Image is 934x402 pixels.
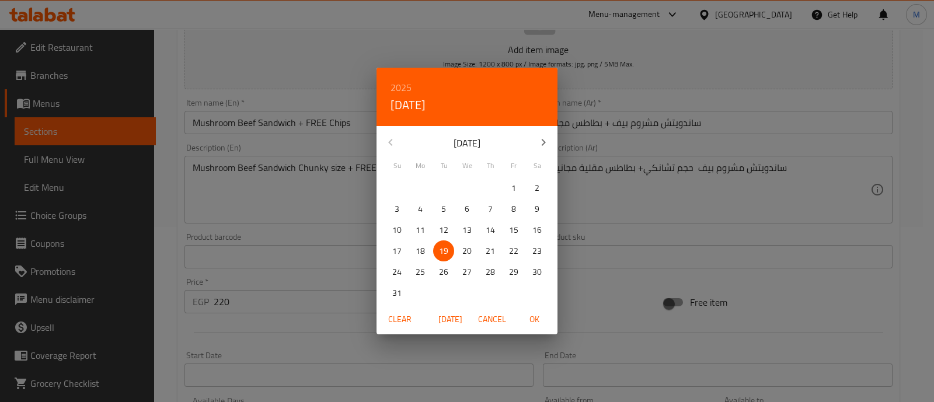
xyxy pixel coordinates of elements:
button: 2 [527,177,548,198]
p: 7 [488,202,493,216]
p: 11 [416,223,425,237]
button: 25 [410,261,431,282]
span: Cancel [478,312,506,327]
p: 24 [392,265,402,279]
p: 20 [462,244,472,258]
button: 2025 [391,79,412,96]
p: 31 [392,286,402,300]
p: 27 [462,265,472,279]
button: 14 [480,219,501,240]
button: 24 [386,261,407,282]
p: 15 [509,223,518,237]
p: 25 [416,265,425,279]
button: 4 [410,198,431,219]
p: 30 [532,265,542,279]
p: 2 [535,181,539,195]
p: 12 [439,223,448,237]
button: 9 [527,198,548,219]
button: OK [515,309,553,330]
button: 26 [433,261,454,282]
span: [DATE] [436,312,464,327]
p: 21 [486,244,495,258]
button: 15 [503,219,524,240]
span: Su [386,160,407,171]
p: [DATE] [405,136,529,150]
button: 30 [527,261,548,282]
button: 5 [433,198,454,219]
button: Clear [381,309,419,330]
button: 27 [456,261,478,282]
button: 12 [433,219,454,240]
button: 21 [480,240,501,261]
p: 13 [462,223,472,237]
p: 17 [392,244,402,258]
p: 22 [509,244,518,258]
p: 6 [465,202,469,216]
span: Fr [503,160,524,171]
p: 1 [511,181,516,195]
button: Cancel [473,309,511,330]
p: 14 [486,223,495,237]
p: 3 [395,202,399,216]
button: 18 [410,240,431,261]
button: 19 [433,240,454,261]
button: 17 [386,240,407,261]
p: 4 [418,202,423,216]
p: 18 [416,244,425,258]
span: Sa [527,160,548,171]
span: OK [520,312,548,327]
span: Mo [410,160,431,171]
p: 29 [509,265,518,279]
button: 7 [480,198,501,219]
button: 1 [503,177,524,198]
p: 23 [532,244,542,258]
button: 28 [480,261,501,282]
p: 9 [535,202,539,216]
span: We [456,160,478,171]
button: [DATE] [431,309,469,330]
button: [DATE] [391,96,426,114]
p: 28 [486,265,495,279]
p: 10 [392,223,402,237]
button: 8 [503,198,524,219]
button: 23 [527,240,548,261]
p: 16 [532,223,542,237]
p: 8 [511,202,516,216]
p: 19 [439,244,448,258]
button: 16 [527,219,548,240]
button: 10 [386,219,407,240]
span: Tu [433,160,454,171]
button: 6 [456,198,478,219]
button: 11 [410,219,431,240]
button: 20 [456,240,478,261]
p: 26 [439,265,448,279]
span: Th [480,160,501,171]
button: 22 [503,240,524,261]
button: 31 [386,282,407,303]
span: Clear [386,312,414,327]
button: 29 [503,261,524,282]
button: 13 [456,219,478,240]
button: 3 [386,198,407,219]
p: 5 [441,202,446,216]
